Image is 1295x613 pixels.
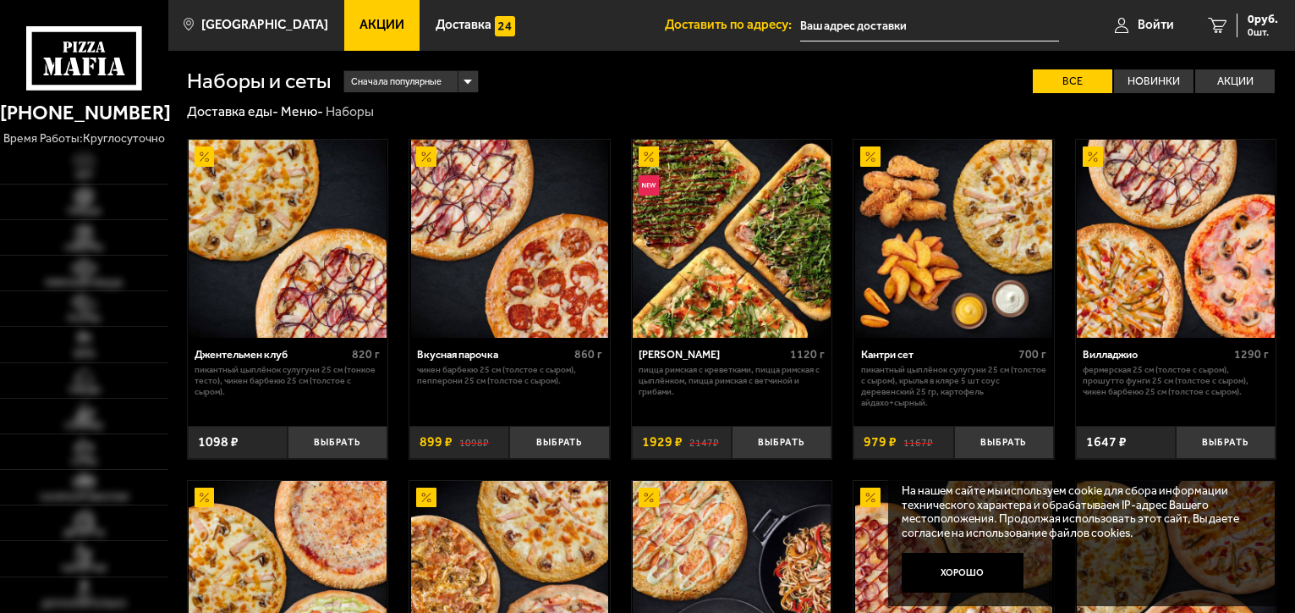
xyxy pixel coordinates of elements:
[633,140,831,338] img: Мама Миа
[1033,69,1112,94] label: Все
[417,365,602,387] p: Чикен Барбекю 25 см (толстое с сыром), Пепперони 25 см (толстое с сыром).
[902,553,1023,594] button: Хорошо
[639,488,659,508] img: Акционный
[409,140,610,338] a: АкционныйВкусная парочка
[855,140,1053,338] img: Кантри сет
[639,348,785,361] div: [PERSON_NAME]
[639,365,824,397] p: Пицца Римская с креветками, Пицца Римская с цыплёнком, Пицца Римская с ветчиной и грибами.
[574,347,602,362] span: 860 г
[352,347,380,362] span: 820 г
[1138,19,1174,31] span: Войти
[861,365,1046,408] p: Пикантный цыплёнок сулугуни 25 см (толстое с сыром), крылья в кляре 5 шт соус деревенский 25 гр, ...
[860,488,881,508] img: Акционный
[1083,146,1103,167] img: Акционный
[1248,14,1278,25] span: 0 руб.
[1086,435,1127,449] span: 1647 ₽
[632,140,832,338] a: АкционныйНовинкаМама Миа
[417,348,570,361] div: Вкусная парочка
[188,140,388,338] a: АкционныйДжентельмен клуб
[198,435,239,449] span: 1098 ₽
[1114,69,1193,94] label: Новинки
[860,146,881,167] img: Акционный
[902,483,1253,539] p: На нашем сайте мы используем cookie для сбора информации технического характера и обрабатываем IP...
[411,140,609,338] img: Вкусная парочка
[732,426,831,459] button: Выбрать
[288,426,387,459] button: Выбрать
[187,103,278,119] a: Доставка еды-
[639,146,659,167] img: Акционный
[1077,140,1275,338] img: Вилладжио
[189,140,387,338] img: Джентельмен клуб
[790,347,825,362] span: 1120 г
[420,435,453,449] span: 899 ₽
[639,175,659,196] img: Новинка
[1076,140,1276,338] a: АкционныйВилладжио
[195,348,348,361] div: Джентельмен клуб
[853,140,1054,338] a: АкционныйКантри сет
[642,435,683,449] span: 1929 ₽
[326,103,374,121] div: Наборы
[954,426,1054,459] button: Выбрать
[201,19,328,31] span: [GEOGRAPHIC_DATA]
[1234,347,1269,362] span: 1290 г
[281,103,323,119] a: Меню-
[187,70,331,92] h1: Наборы и сеты
[195,488,215,508] img: Акционный
[351,69,442,95] span: Сначала популярные
[416,146,436,167] img: Акционный
[1176,426,1276,459] button: Выбрать
[416,488,436,508] img: Акционный
[903,435,933,449] s: 1167 ₽
[1083,348,1229,361] div: Вилладжио
[861,348,1014,361] div: Кантри сет
[864,435,897,449] span: 979 ₽
[436,19,491,31] span: Доставка
[195,146,215,167] img: Акционный
[1248,27,1278,37] span: 0 шт.
[359,19,404,31] span: Акции
[195,365,380,397] p: Пикантный цыплёнок сулугуни 25 см (тонкое тесто), Чикен Барбекю 25 см (толстое с сыром).
[689,435,719,449] s: 2147 ₽
[665,19,800,31] span: Доставить по адресу:
[495,16,515,36] img: 15daf4d41897b9f0e9f617042186c801.svg
[1195,69,1275,94] label: Акции
[1018,347,1046,362] span: 700 г
[1083,365,1268,397] p: Фермерская 25 см (толстое с сыром), Прошутто Фунги 25 см (толстое с сыром), Чикен Барбекю 25 см (...
[509,426,609,459] button: Выбрать
[459,435,489,449] s: 1098 ₽
[800,10,1059,41] input: Ваш адрес доставки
